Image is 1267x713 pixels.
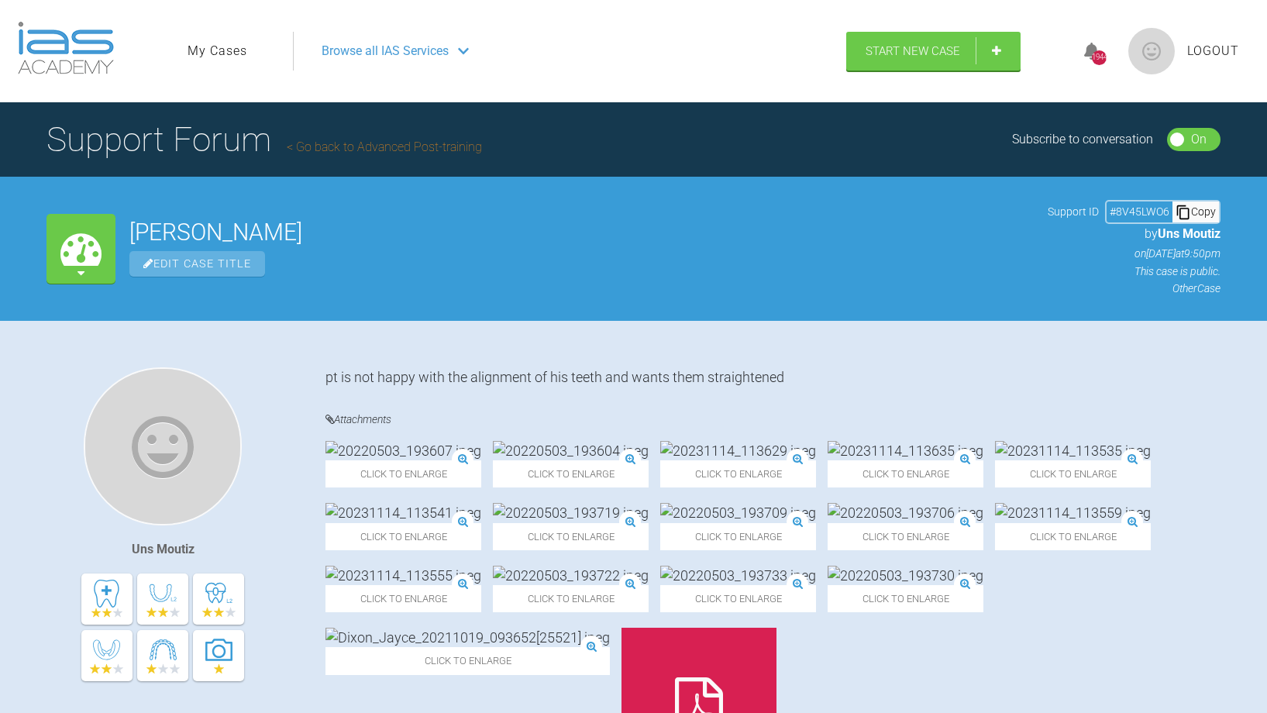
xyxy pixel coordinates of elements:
[1191,129,1207,150] div: On
[828,441,983,460] img: 20231114_113635.jpeg
[493,460,649,487] span: Click to enlarge
[129,221,1034,244] h2: [PERSON_NAME]
[46,112,482,167] h1: Support Forum
[660,503,816,522] img: 20220503_193709.jpeg
[325,410,1221,429] h4: Attachments
[18,22,114,74] img: logo-light.3e3ef733.png
[322,41,449,61] span: Browse all IAS Services
[660,460,816,487] span: Click to enlarge
[828,566,983,585] img: 20220503_193730.jpeg
[1048,203,1099,220] span: Support ID
[1128,28,1175,74] img: profile.png
[132,539,195,560] div: Uns Moutiz
[660,566,816,585] img: 20220503_193733.jpeg
[325,460,481,487] span: Click to enlarge
[846,32,1021,71] a: Start New Case
[1048,263,1221,280] p: This case is public.
[493,441,649,460] img: 20220503_193604.jpeg
[188,41,247,61] a: My Cases
[995,460,1151,487] span: Click to enlarge
[828,523,983,550] span: Click to enlarge
[995,503,1151,522] img: 20231114_113559.jpeg
[325,647,610,674] span: Click to enlarge
[828,585,983,612] span: Click to enlarge
[660,585,816,612] span: Click to enlarge
[1048,224,1221,244] p: by
[995,523,1151,550] span: Click to enlarge
[325,628,610,647] img: Dixon_Jayce_20211019_093652[25521].jpeg
[493,523,649,550] span: Click to enlarge
[1048,245,1221,262] p: on [DATE] at 9:50pm
[325,503,481,522] img: 20231114_113541.jpeg
[493,566,649,585] img: 20220503_193722.jpeg
[325,367,1221,387] div: pt is not happy with the alignment of his teeth and wants them straightened
[660,523,816,550] span: Click to enlarge
[1092,50,1107,65] div: 1944
[325,523,481,550] span: Click to enlarge
[866,44,960,58] span: Start New Case
[287,139,482,154] a: Go back to Advanced Post-training
[1107,203,1172,220] div: # 8V45LWO6
[325,585,481,612] span: Click to enlarge
[828,460,983,487] span: Click to enlarge
[995,441,1151,460] img: 20231114_113535.jpeg
[493,503,649,522] img: 20220503_193719.jpeg
[828,503,983,522] img: 20220503_193706.jpeg
[1158,226,1221,241] span: Uns Moutiz
[660,441,816,460] img: 20231114_113629.jpeg
[1048,280,1221,297] p: Other Case
[129,251,265,277] span: Edit Case Title
[84,367,242,525] img: Uns Moutiz
[493,585,649,612] span: Click to enlarge
[1187,41,1239,61] a: Logout
[1172,201,1219,222] div: Copy
[325,566,481,585] img: 20231114_113555.jpeg
[1012,129,1153,150] div: Subscribe to conversation
[325,441,481,460] img: 20220503_193607.jpeg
